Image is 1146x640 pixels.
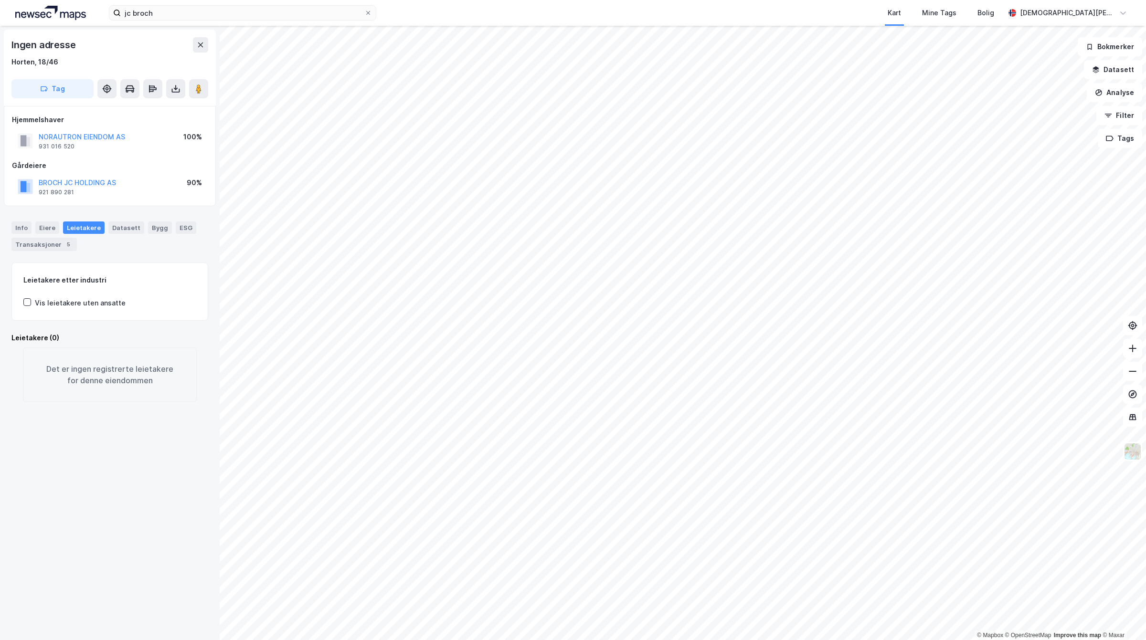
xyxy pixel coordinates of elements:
a: Mapbox [977,632,1003,639]
div: Leietakere etter industri [23,274,196,286]
div: Det er ingen registrerte leietakere for denne eiendommen [23,347,197,402]
button: Bokmerker [1078,37,1142,56]
input: Søk på adresse, matrikkel, gårdeiere, leietakere eller personer [121,6,364,20]
div: Info [11,221,32,234]
div: Eiere [35,221,59,234]
div: Gårdeiere [12,160,208,171]
div: Horten, 18/46 [11,56,58,68]
div: Bolig [977,7,994,19]
div: Ingen adresse [11,37,77,52]
div: Datasett [108,221,144,234]
div: Bygg [148,221,172,234]
button: Tags [1098,129,1142,148]
a: Improve this map [1054,632,1101,639]
a: OpenStreetMap [1005,632,1051,639]
button: Filter [1096,106,1142,125]
div: Vis leietakere uten ansatte [35,297,126,309]
div: 5 [64,240,73,249]
div: 100% [183,131,202,143]
img: logo.a4113a55bc3d86da70a041830d287a7e.svg [15,6,86,20]
button: Analyse [1087,83,1142,102]
iframe: Chat Widget [1098,594,1146,640]
button: Tag [11,79,94,98]
div: Leietakere (0) [11,332,208,344]
button: Datasett [1084,60,1142,79]
div: 90% [187,177,202,189]
div: 931 016 520 [39,143,74,150]
div: Hjemmelshaver [12,114,208,126]
div: Kart [888,7,901,19]
div: Transaksjoner [11,238,77,251]
div: [DEMOGRAPHIC_DATA][PERSON_NAME] [1020,7,1115,19]
div: 921 890 281 [39,189,74,196]
div: Leietakere [63,221,105,234]
div: ESG [176,221,196,234]
img: Z [1124,442,1142,461]
div: Mine Tags [922,7,956,19]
